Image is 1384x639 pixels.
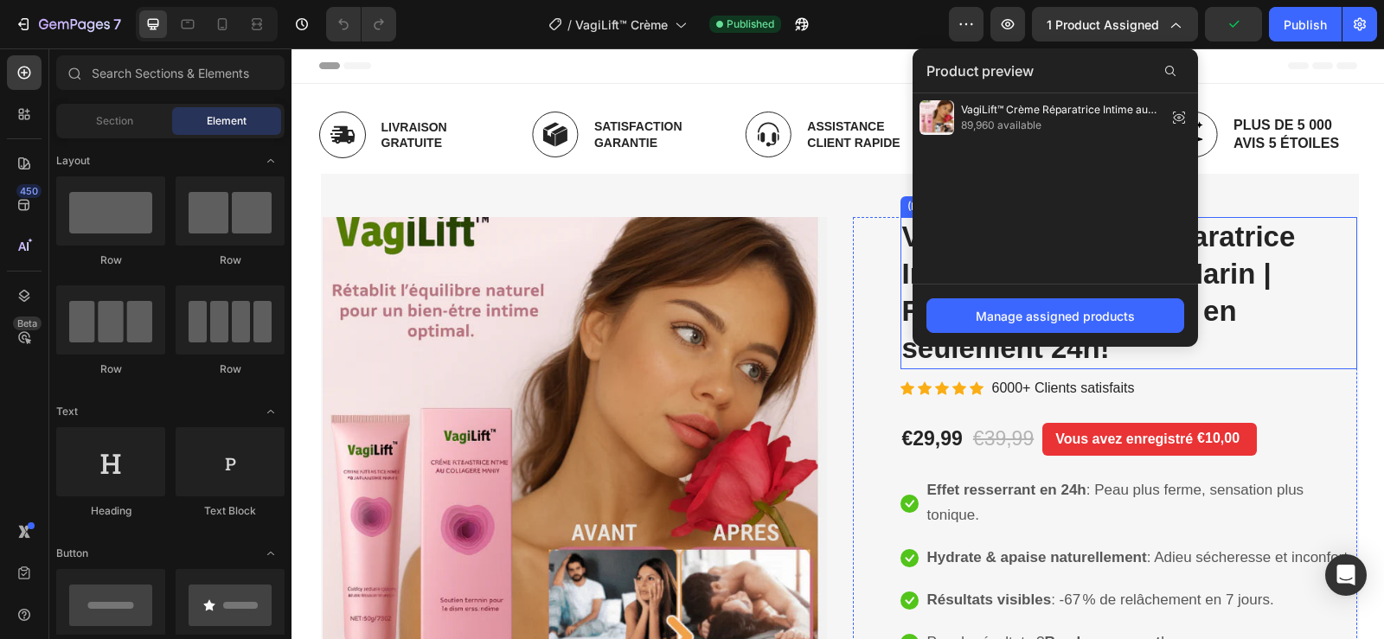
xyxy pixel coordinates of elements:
[16,184,42,198] div: 450
[257,398,285,425] span: Toggle open
[926,61,1034,81] span: Product preview
[303,70,424,101] p: Satisfaction garantie
[753,585,869,602] strong: Remboursement
[1325,554,1367,596] div: Open Intercom Messenger
[729,68,850,105] p: 100% satisfait ou remboursé
[701,328,843,353] p: 6000+ Clients satisfaits
[761,378,904,404] div: Vous avez enregistré
[976,307,1135,325] div: Manage assigned products
[880,63,926,109] img: gempages_574280435123618862-c5b38b6f-e6d4-439b-a786-5cc39255501c.svg
[636,433,1013,475] span: : Peau plus ferme, sensation plus tonique.
[257,147,285,175] span: Toggle open
[13,316,42,330] div: Beta
[326,7,396,42] div: Undo/Redo
[609,169,1066,321] a: VagiLift™ Crème Réparatrice Intime au Collagène Marin | Resserre et réhydrate en seulement 24h!
[56,503,165,519] div: Heading
[7,7,129,42] button: 7
[919,100,954,135] img: preview-img
[636,585,874,602] span: Pas de résultats ? !
[176,361,285,377] div: Row
[1032,7,1198,42] button: 1 product assigned
[567,16,572,34] span: /
[1284,16,1327,34] div: Publish
[636,543,983,559] span: : -67 % de relâchement en 7 jours.
[636,433,795,450] strong: Effet resserrant en 24h
[680,376,744,406] div: €39,99
[96,113,133,129] span: Section
[636,501,1060,517] span: : Adieu sécheresse et inconfort.
[176,503,285,519] div: Text Block
[176,252,285,268] div: Row
[1269,7,1342,42] button: Publish
[257,540,285,567] span: Toggle open
[56,153,90,169] span: Layout
[961,102,1160,118] span: VagiLift™ Crème Réparatrice Intime au Collagène Marin | Resserre et réhydrate en seulement 24h!
[56,546,88,561] span: Button
[1047,16,1159,34] span: 1 product assigned
[636,501,855,517] strong: Hydrate & apaise naturellement
[926,298,1184,333] button: Manage assigned products
[961,118,1160,133] span: 89,960 available
[292,48,1384,639] iframe: Design area
[942,68,1063,105] p: Plus de 5 000 avis 5 étoiles
[609,376,673,406] div: €29,99
[113,14,121,35] p: 7
[727,16,774,32] span: Published
[636,543,760,559] strong: Résultats visibles
[56,361,165,377] div: Row
[56,404,78,419] span: Text
[612,150,657,166] div: (P) Title
[904,378,950,402] div: €10,00
[56,55,285,90] input: Search Sections & Elements
[667,63,714,109] img: gempages_574280435123618862-96194c64-8bdf-43c0-af1b-a5a15124219e.svg
[575,16,668,34] span: VagiLift™ Crème
[453,63,500,109] img: gempages_574280435123618862-d831e25b-22f8-4ff2-9ca5-372c61996707.svg
[516,70,637,101] p: Assistance client rapide
[207,113,247,129] span: Element
[56,252,165,268] div: Row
